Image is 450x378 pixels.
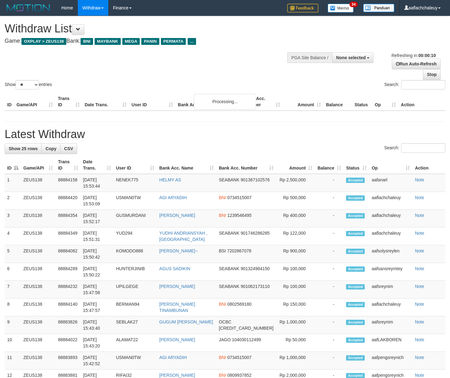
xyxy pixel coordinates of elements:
[391,53,436,58] span: Refreshing in:
[276,281,315,299] td: Rp 100,000
[415,177,424,182] a: Note
[159,231,208,242] a: YUDHI ANDRIANSYAH , [GEOGRAPHIC_DATA]
[219,319,231,324] span: OCBC
[344,156,369,174] th: Status: activate to sort column ascending
[21,334,55,352] td: ZEUS138
[5,143,42,154] a: Show 25 rows
[194,94,256,109] div: Processing...
[219,195,226,200] span: BNI
[114,174,157,192] td: NENEK775
[21,245,55,263] td: ZEUS138
[81,299,114,316] td: [DATE] 15:47:57
[276,263,315,281] td: Rp 100,000
[219,248,226,253] span: BSI
[5,128,445,141] h1: Latest Withdraw
[159,248,198,253] a: [PERSON_NAME]--
[412,156,445,174] th: Action
[315,316,344,334] td: -
[276,316,315,334] td: Rp 1,000,000
[276,174,315,192] td: Rp 2,500,000
[95,38,121,45] span: MAYBANK
[415,231,424,236] a: Note
[14,93,55,111] th: Game/API
[372,93,398,111] th: Op
[392,59,441,69] a: Run Auto-Refresh
[45,146,56,151] span: Copy
[5,93,14,111] th: ID
[242,93,283,111] th: Bank Acc. Number
[227,195,251,200] span: Copy 0734515007 to clipboard
[315,352,344,370] td: -
[5,281,21,299] td: 7
[9,146,38,151] span: Show 25 rows
[55,192,80,210] td: 88884420
[21,192,55,210] td: ZEUS138
[55,210,80,227] td: 88884354
[227,373,251,378] span: Copy 0809937852 to clipboard
[161,38,186,45] span: PERMATA
[55,334,80,352] td: 88884022
[55,263,80,281] td: 88884289
[159,213,195,218] a: [PERSON_NAME]
[352,93,372,111] th: Status
[122,38,140,45] span: MEGA
[21,316,55,334] td: ZEUS138
[227,355,251,360] span: Copy 0734515007 to clipboard
[369,334,412,352] td: aafLAKBOREN
[55,227,80,245] td: 88884349
[369,352,412,370] td: aafpengsreynich
[415,337,424,342] a: Note
[227,213,251,218] span: Copy 1239546495 to clipboard
[369,316,412,334] td: aafsreynim
[349,2,358,7] span: 34
[159,373,195,378] a: [PERSON_NAME]
[315,210,344,227] td: -
[369,210,412,227] td: aaflachchaleuy
[315,263,344,281] td: -
[219,355,226,360] span: BNI
[216,156,276,174] th: Bank Acc. Number: activate to sort column ascending
[5,227,21,245] td: 4
[415,373,424,378] a: Note
[241,231,270,236] span: Copy 901746286285 to clipboard
[81,227,114,245] td: [DATE] 15:51:31
[159,266,190,271] a: AGUS SADIKIN
[332,52,373,63] button: None selected
[5,80,52,89] label: Show entries
[159,177,181,182] a: HELMY AS
[346,249,365,254] span: Accepted
[81,263,114,281] td: [DATE] 15:50:22
[21,156,55,174] th: Game/API: activate to sort column ascending
[159,284,195,289] a: [PERSON_NAME]
[114,316,157,334] td: SEBLAK27
[21,299,55,316] td: ZEUS138
[276,210,315,227] td: Rp 400,000
[81,38,93,45] span: BNI
[369,174,412,192] td: aafanarl
[219,231,239,236] span: SEABANK
[276,156,315,174] th: Amount: activate to sort column ascending
[315,156,344,174] th: Balance: activate to sort column ascending
[415,266,424,271] a: Note
[315,299,344,316] td: -
[346,337,365,343] span: Accepted
[5,299,21,316] td: 8
[55,245,80,263] td: 88884082
[114,245,157,263] td: KOMODO888
[159,195,187,200] a: AGI ARYADIH
[5,316,21,334] td: 9
[81,352,114,370] td: [DATE] 15:42:52
[276,192,315,210] td: Rp 500,000
[276,334,315,352] td: Rp 50,000
[276,245,315,263] td: Rp 900,000
[336,55,366,60] span: None selected
[114,227,157,245] td: YUD294
[159,355,187,360] a: AGI ARYADIH
[384,80,445,89] label: Search:
[369,281,412,299] td: aafsreynim
[369,192,412,210] td: aaflachchaleuy
[219,373,226,378] span: BNI
[5,3,52,12] img: MOTION_logo.png
[81,245,114,263] td: [DATE] 15:50:42
[81,316,114,334] td: [DATE] 15:43:40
